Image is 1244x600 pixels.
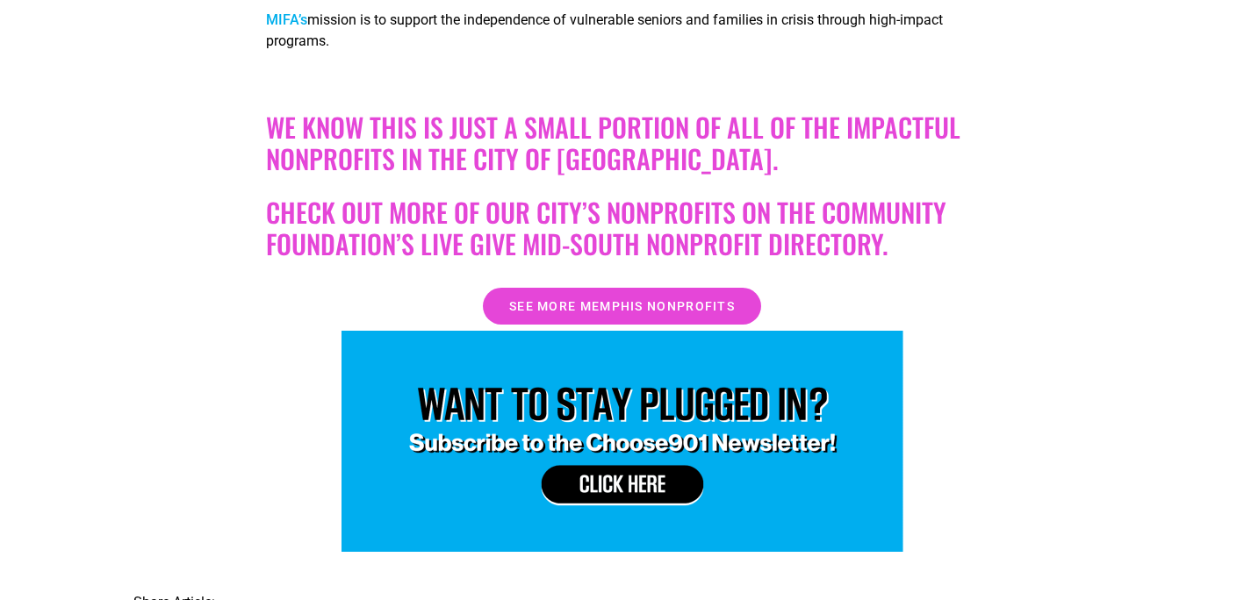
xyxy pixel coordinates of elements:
img: A blue background with the words want to stay plugged in? subscribe to the choose60o newsletter. ... [342,331,903,552]
h2: We know this is just a small portion of all of the impactful nonprofits in the city of [GEOGRAPHI... [266,111,977,175]
a: MIFA’s [266,11,307,28]
p: mission is to support the independence of vulnerable seniors and families in crisis through high-... [266,10,977,52]
a: See More Memphis Nonprofits [483,288,761,325]
span: See More Memphis Nonprofits [509,300,735,312]
h2: Check out more of our city’s nonprofits on the Community Foundation’s Live Give Mid-South Nonprof... [266,196,977,260]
